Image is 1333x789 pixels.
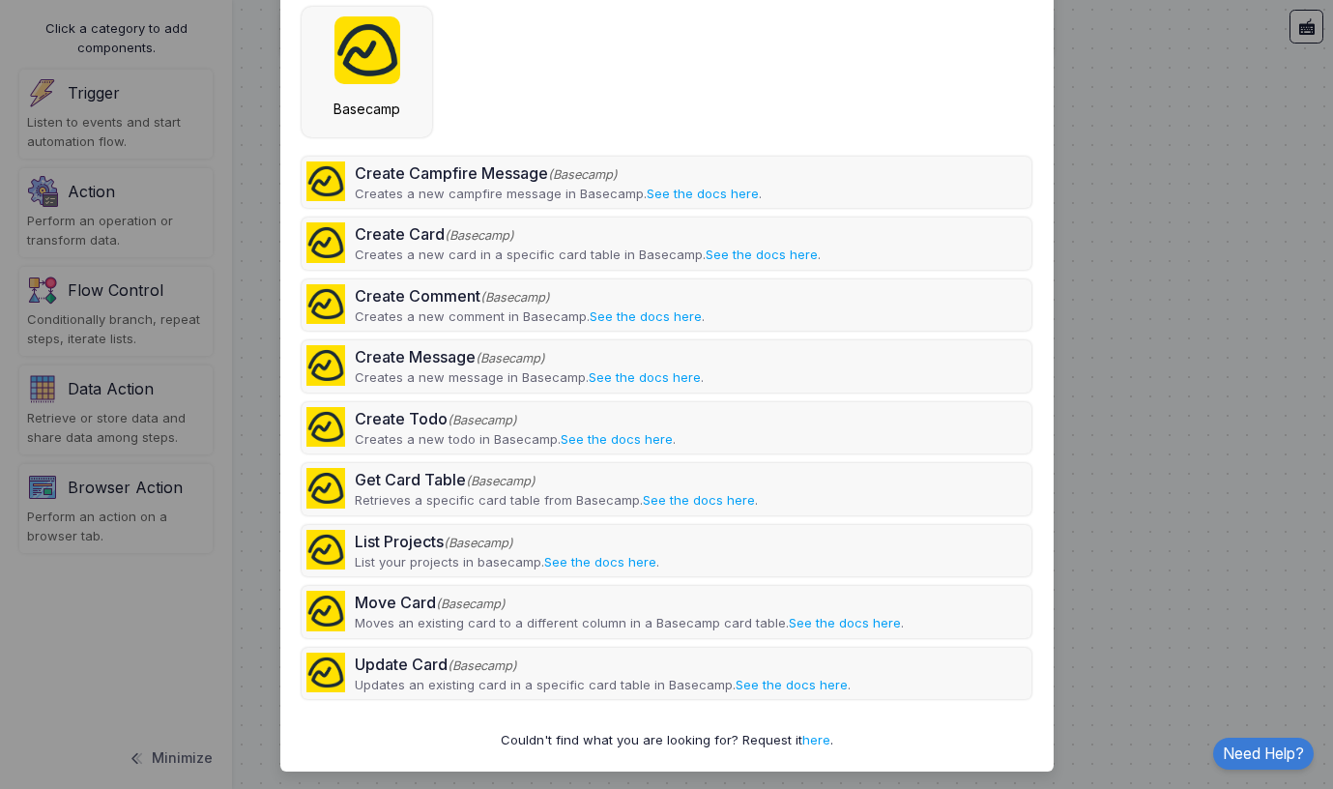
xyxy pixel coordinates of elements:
[589,369,701,385] a: See the docs here
[548,167,618,182] span: (Basecamp)
[306,530,345,570] img: basecamp.png
[355,530,659,553] div: List Projects
[736,677,848,692] a: See the docs here
[306,653,345,692] img: basecamp.png
[355,614,904,633] p: Moves an existing card to a different column in a Basecamp card table. .
[355,491,758,511] p: Retrieves a specific card table from Basecamp. .
[444,536,513,550] span: (Basecamp)
[355,407,676,430] div: Create Todo
[355,284,705,307] div: Create Comment
[355,185,762,204] p: Creates a new campfire message in Basecamp. .
[306,161,345,201] img: basecamp.png
[306,407,345,447] img: basecamp.png
[590,308,702,324] a: See the docs here
[355,161,762,185] div: Create Campfire Message
[306,468,345,508] img: basecamp.png
[561,431,673,447] a: See the docs here
[643,492,755,508] a: See the docs here
[647,186,759,201] a: See the docs here
[306,345,345,385] img: basecamp.png
[445,228,514,243] span: (Basecamp)
[355,345,704,368] div: Create Message
[802,732,830,747] a: here
[306,222,345,262] img: basecamp.png
[476,351,545,365] span: (Basecamp)
[448,658,517,673] span: (Basecamp)
[334,16,400,84] img: basecamp.png
[311,99,422,119] div: Basecamp
[355,222,821,246] div: Create Card
[355,653,851,676] div: Update Card
[436,597,506,611] span: (Basecamp)
[448,413,517,427] span: (Basecamp)
[355,307,705,327] p: Creates a new comment in Basecamp. .
[789,615,901,630] a: See the docs here
[302,731,1031,750] div: Couldn't find what you are looking for? Request it .
[355,430,676,450] p: Creates a new todo in Basecamp. .
[466,474,536,488] span: (Basecamp)
[355,468,758,491] div: Get Card Table
[544,554,656,570] a: See the docs here
[480,290,550,305] span: (Basecamp)
[355,553,659,572] p: List your projects in basecamp. .
[1213,738,1314,770] a: Need Help?
[355,368,704,388] p: Creates a new message in Basecamp. .
[306,591,345,630] img: basecamp.png
[355,246,821,265] p: Creates a new card in a specific card table in Basecamp. .
[306,284,345,324] img: basecamp.png
[706,247,818,262] a: See the docs here
[355,591,904,614] div: Move Card
[355,676,851,695] p: Updates an existing card in a specific card table in Basecamp. .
